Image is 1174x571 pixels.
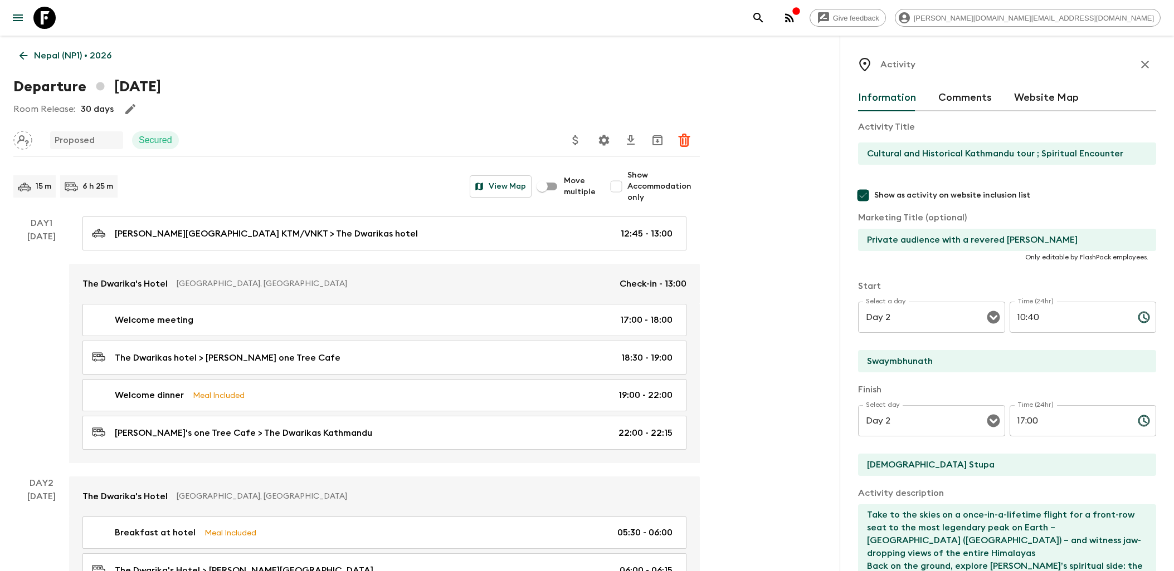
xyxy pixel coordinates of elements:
[69,264,700,304] a: The Dwarika's Hotel[GEOGRAPHIC_DATA], [GEOGRAPHIC_DATA]Check-in - 13:00
[82,277,168,291] p: The Dwarika's Hotel
[627,170,700,203] span: Show Accommodation only
[82,516,686,549] a: Breakfast at hotelMeal Included05:30 - 06:00
[880,58,915,71] p: Activity
[621,227,673,240] p: 12:45 - 13:00
[646,129,669,151] button: Archive (Completed, Cancelled or Unsynced Departures only)
[986,413,1001,429] button: Open
[1017,297,1054,306] label: Time (24hr)
[177,491,678,502] p: [GEOGRAPHIC_DATA], [GEOGRAPHIC_DATA]
[858,211,1156,224] p: Marketing Title (optional)
[827,14,885,22] span: Give feedback
[115,526,196,539] p: Breakfast at hotel
[82,490,168,503] p: The Dwarika's Hotel
[13,45,118,67] a: Nepal (NP1) • 2026
[747,7,769,29] button: search adventures
[621,351,673,365] p: 18:30 - 19:00
[564,129,587,151] button: Update Price, Early Bird Discount and Costs
[82,416,686,450] a: [PERSON_NAME]'s one Tree Cafe > The Dwarikas Kathmandu22:00 - 22:15
[69,476,700,516] a: The Dwarika's Hotel[GEOGRAPHIC_DATA], [GEOGRAPHIC_DATA]
[13,102,75,116] p: Room Release:
[204,526,256,539] p: Meal Included
[132,131,179,149] div: Secured
[673,129,695,151] button: Delete
[620,313,673,327] p: 17:00 - 18:00
[874,190,1030,201] span: Show as activity on website inclusion list
[1010,302,1129,333] input: hh:mm
[1133,306,1155,328] button: Choose time, selected time is 10:40 AM
[866,297,905,306] label: Select a day
[895,9,1161,27] div: [PERSON_NAME][DOMAIN_NAME][EMAIL_ADDRESS][DOMAIN_NAME]
[810,9,886,27] a: Give feedback
[82,341,686,375] a: The Dwarikas hotel > [PERSON_NAME] one Tree Cafe18:30 - 19:00
[13,134,32,143] span: Assign pack leader
[858,383,1156,396] p: Finish
[82,181,113,192] p: 6 h 25 m
[1010,405,1129,436] input: hh:mm
[620,277,686,291] p: Check-in - 13:00
[858,350,1147,372] input: Start Location
[177,278,611,289] p: [GEOGRAPHIC_DATA], [GEOGRAPHIC_DATA]
[34,49,111,62] p: Nepal (NP1) • 2026
[13,216,69,230] p: Day 1
[13,476,69,490] p: Day 2
[115,313,193,327] p: Welcome meeting
[617,526,673,539] p: 05:30 - 06:00
[115,426,372,440] p: [PERSON_NAME]'s one Tree Cafe > The Dwarikas Kathmandu
[618,388,673,402] p: 19:00 - 22:00
[81,102,114,116] p: 30 days
[82,216,686,250] a: [PERSON_NAME][GEOGRAPHIC_DATA] KTM/VNKT > The Dwarikas hotel12:45 - 13:00
[7,7,29,29] button: menu
[82,379,686,411] a: Welcome dinnerMeal Included19:00 - 22:00
[55,134,95,147] p: Proposed
[1017,400,1054,410] label: Time (24hr)
[1014,85,1079,111] button: Website Map
[858,142,1147,165] input: E.g Hozuagawa boat tour
[470,175,532,198] button: View Map
[866,400,900,410] label: Select day
[1133,410,1155,432] button: Choose time, selected time is 5:00 PM
[858,120,1156,134] p: Activity Title
[986,309,1001,325] button: Open
[620,129,642,151] button: Download CSV
[593,129,615,151] button: Settings
[139,134,172,147] p: Secured
[866,253,1148,262] p: Only editable by FlashPack employees.
[193,389,245,401] p: Meal Included
[36,181,51,192] p: 15 m
[13,76,161,98] h1: Departure [DATE]
[115,388,184,402] p: Welcome dinner
[27,230,56,463] div: [DATE]
[938,85,992,111] button: Comments
[564,175,596,198] span: Move multiple
[858,454,1147,476] input: End Location (leave blank if same as Start)
[858,486,1156,500] p: Activity description
[908,14,1160,22] span: [PERSON_NAME][DOMAIN_NAME][EMAIL_ADDRESS][DOMAIN_NAME]
[858,279,1156,293] p: Start
[858,229,1147,251] input: If necessary, use this field to override activity title
[115,227,418,240] p: [PERSON_NAME][GEOGRAPHIC_DATA] KTM/VNKT > The Dwarikas hotel
[82,304,686,336] a: Welcome meeting17:00 - 18:00
[618,426,673,440] p: 22:00 - 22:15
[858,85,916,111] button: Information
[115,351,340,365] p: The Dwarikas hotel > [PERSON_NAME] one Tree Cafe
